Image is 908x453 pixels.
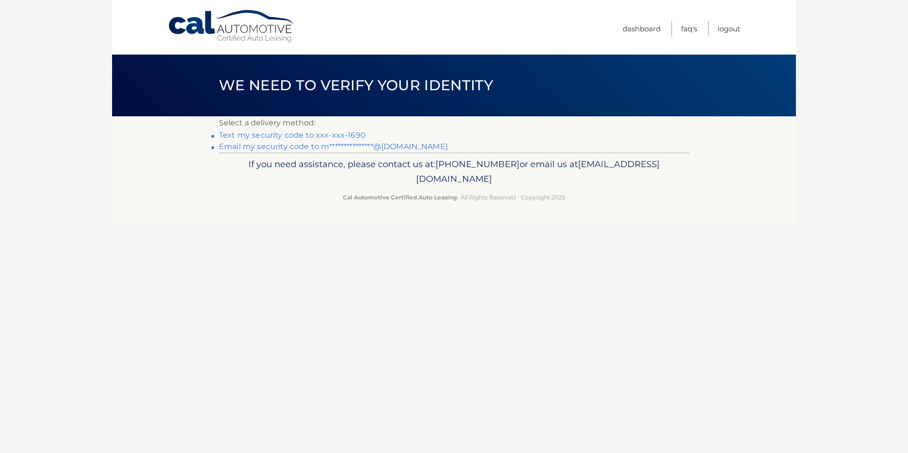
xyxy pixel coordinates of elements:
[225,157,683,187] p: If you need assistance, please contact us at: or email us at
[435,159,520,170] span: [PHONE_NUMBER]
[219,76,493,94] span: We need to verify your identity
[219,131,366,140] a: Text my security code to xxx-xxx-1690
[623,21,661,37] a: Dashboard
[168,9,296,43] a: Cal Automotive
[219,116,689,130] p: Select a delivery method:
[225,192,683,202] p: - All Rights Reserved - Copyright 2025
[718,21,740,37] a: Logout
[681,21,697,37] a: FAQ's
[343,194,457,201] strong: Cal Automotive Certified Auto Leasing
